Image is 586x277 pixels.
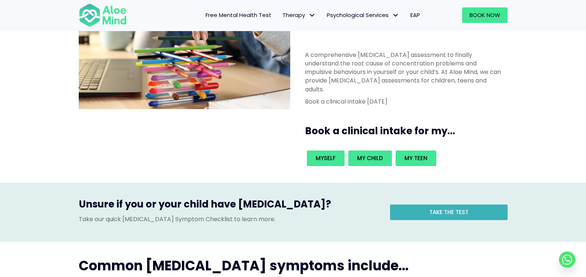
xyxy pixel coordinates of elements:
[559,251,575,268] a: Whatsapp
[79,215,379,223] p: Take our quick [MEDICAL_DATA] Symptom Checklist to learn more.
[305,97,503,106] p: Book a clinical intake [DATE]
[200,7,277,23] a: Free Mental Health Test
[396,151,436,166] a: My teen
[307,10,318,21] span: Therapy: submenu
[410,11,420,19] span: EAP
[136,7,426,23] nav: Menu
[327,11,399,19] span: Psychological Services
[405,7,426,23] a: EAP
[470,11,500,19] span: Book Now
[316,154,336,162] span: Myself
[357,154,383,162] span: My child
[305,124,511,138] h3: Book a clinical intake for my...
[321,7,405,23] a: Psychological ServicesPsychological Services: submenu
[206,11,271,19] span: Free Mental Health Test
[305,149,503,168] div: Book an intake for my...
[390,10,401,21] span: Psychological Services: submenu
[429,208,468,216] span: Take the test
[79,197,379,214] h3: Unsure if you or your child have [MEDICAL_DATA]?
[462,7,508,23] a: Book Now
[390,205,508,220] a: Take the test
[79,3,127,27] img: Aloe mind Logo
[282,11,316,19] span: Therapy
[307,151,345,166] a: Myself
[79,256,409,275] span: Common [MEDICAL_DATA] symptoms include...
[305,51,503,94] p: A comprehensive [MEDICAL_DATA] assessment to finally understand the root cause of concentration p...
[404,154,427,162] span: My teen
[277,7,321,23] a: TherapyTherapy: submenu
[348,151,392,166] a: My child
